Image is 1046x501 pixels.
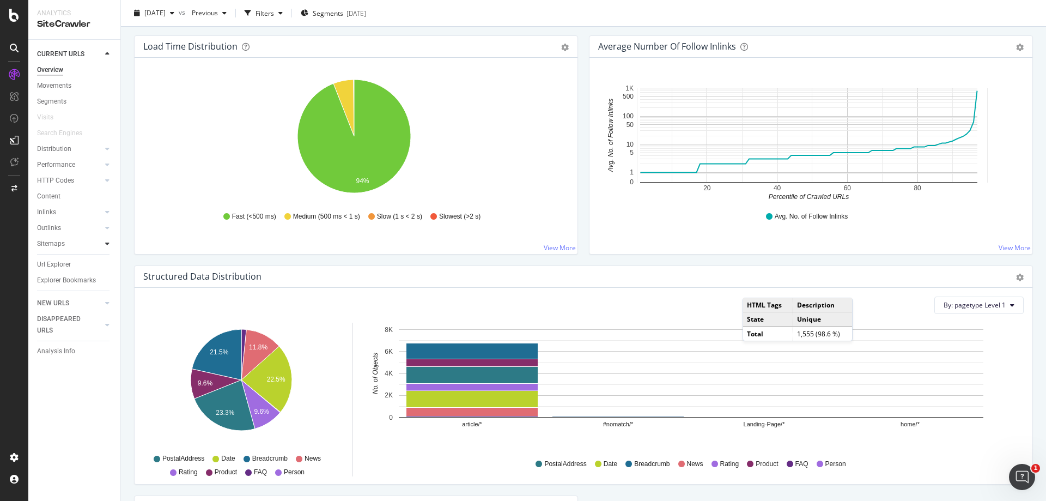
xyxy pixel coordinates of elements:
[37,207,56,218] div: Inlinks
[1009,464,1035,490] iframe: Intercom live chat
[914,184,921,192] text: 80
[934,297,1024,314] button: By: pagetype Level 1
[232,212,276,221] span: Fast (<500 ms)
[356,177,369,185] text: 94%
[795,460,808,469] span: FAQ
[627,121,634,129] text: 50
[603,421,634,427] text: #nomatch/*
[944,300,1006,310] span: By: pagetype Level 1
[221,454,235,463] span: Date
[630,168,634,176] text: 1
[37,191,60,202] div: Content
[143,41,238,52] div: Load Time Distribution
[240,4,287,22] button: Filters
[267,376,285,383] text: 22.5%
[439,212,481,221] span: Slowest (>2 s)
[187,8,218,17] span: Previous
[37,207,102,218] a: Inlinks
[623,93,634,100] text: 500
[37,143,71,155] div: Distribution
[744,421,786,427] text: Landing-Page/*
[462,421,482,427] text: article/*
[634,460,670,469] span: Breadcrumb
[366,323,1015,449] svg: A chart.
[37,9,112,18] div: Analytics
[37,96,66,107] div: Segments
[162,454,204,463] span: PostalAddress
[179,7,187,16] span: vs
[37,128,93,139] a: Search Engines
[630,149,634,156] text: 5
[769,193,849,201] text: Percentile of Crawled URLs
[743,312,793,327] td: State
[901,421,920,427] text: home/*
[37,112,64,123] a: Visits
[999,243,1031,252] a: View More
[623,112,634,120] text: 100
[37,128,82,139] div: Search Engines
[146,323,337,449] svg: A chart.
[37,175,102,186] a: HTTP Codes
[37,80,71,92] div: Movements
[544,243,576,252] a: View More
[756,460,778,469] span: Product
[249,343,267,351] text: 11.8%
[37,346,75,357] div: Analysis Info
[385,370,393,377] text: 4K
[604,460,617,469] span: Date
[144,8,166,17] span: 2025 Sep. 19th
[252,454,288,463] span: Breadcrumb
[37,259,113,270] a: Url Explorer
[37,298,102,309] a: NEW URLS
[37,143,102,155] a: Distribution
[198,379,213,387] text: 9.6%
[37,346,113,357] a: Analysis Info
[544,460,586,469] span: PostalAddress
[37,159,102,171] a: Performance
[703,184,711,192] text: 20
[720,460,739,469] span: Rating
[37,275,113,286] a: Explorer Bookmarks
[37,49,102,60] a: CURRENT URLS
[825,460,846,469] span: Person
[561,44,569,51] div: gear
[293,212,360,221] span: Medium (500 ms < 1 s)
[143,75,565,202] svg: A chart.
[210,348,228,356] text: 21.5%
[37,313,92,336] div: DISAPPEARED URLS
[37,313,102,336] a: DISAPPEARED URLS
[385,391,393,399] text: 2K
[130,4,179,22] button: [DATE]
[1016,274,1024,281] div: gear
[774,184,781,192] text: 40
[598,41,736,52] div: Average Number of Follow Inlinks
[37,96,113,107] a: Segments
[372,353,379,394] text: No. of Objects
[37,159,75,171] div: Performance
[844,184,852,192] text: 60
[37,191,113,202] a: Content
[37,49,84,60] div: CURRENT URLS
[1031,464,1040,473] span: 1
[793,327,852,341] td: 1,555 (98.6 %)
[346,8,366,17] div: [DATE]
[793,312,852,327] td: Unique
[143,271,261,282] div: Structured Data Distribution
[37,298,69,309] div: NEW URLS
[37,80,113,92] a: Movements
[313,8,343,17] span: Segments
[775,212,848,221] span: Avg. No. of Follow Inlinks
[215,468,237,477] span: Product
[687,460,703,469] span: News
[627,141,634,148] text: 10
[598,75,1020,202] div: A chart.
[256,8,274,17] div: Filters
[216,409,234,417] text: 23.3%
[284,468,305,477] span: Person
[385,326,393,334] text: 8K
[254,468,267,477] span: FAQ
[179,468,198,477] span: Rating
[37,275,96,286] div: Explorer Bookmarks
[187,4,231,22] button: Previous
